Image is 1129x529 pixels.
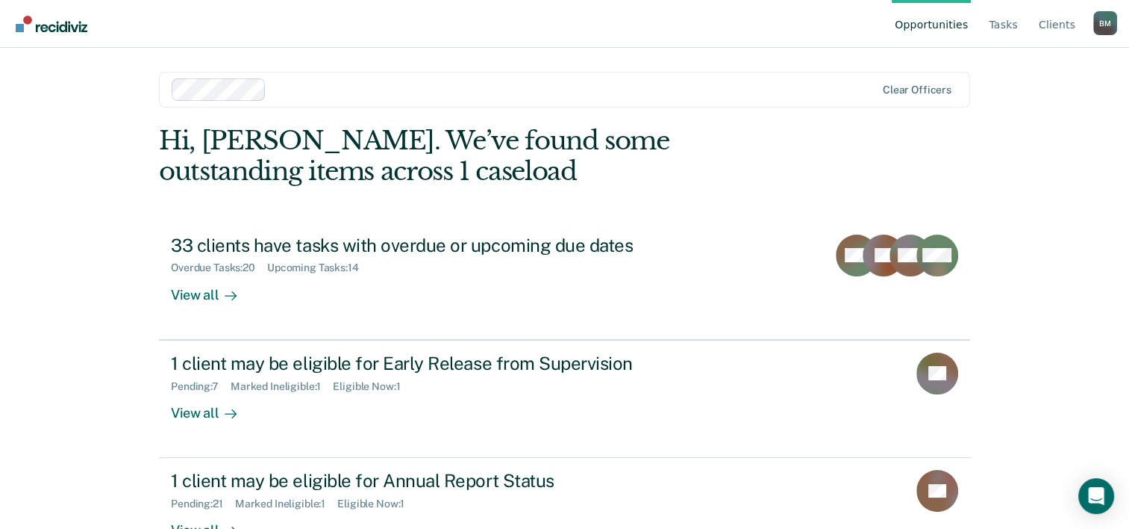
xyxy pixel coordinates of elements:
a: 33 clients have tasks with overdue or upcoming due datesOverdue Tasks:20Upcoming Tasks:14View all [159,223,970,340]
a: 1 client may be eligible for Early Release from SupervisionPending:7Marked Ineligible:1Eligible N... [159,340,970,458]
div: 1 client may be eligible for Early Release from Supervision [171,353,695,374]
img: Recidiviz [16,16,87,32]
div: Eligible Now : 1 [337,498,416,510]
div: Marked Ineligible : 1 [235,498,337,510]
div: Open Intercom Messenger [1078,478,1114,514]
div: Upcoming Tasks : 14 [267,262,371,274]
div: Eligible Now : 1 [333,380,412,393]
div: B M [1093,11,1117,35]
div: Overdue Tasks : 20 [171,262,267,274]
div: Pending : 21 [171,498,235,510]
div: 33 clients have tasks with overdue or upcoming due dates [171,235,695,256]
div: View all [171,274,254,303]
div: Pending : 7 [171,380,231,393]
div: Marked Ineligible : 1 [231,380,333,393]
div: 1 client may be eligible for Annual Report Status [171,470,695,492]
div: Hi, [PERSON_NAME]. We’ve found some outstanding items across 1 caseload [159,126,807,187]
div: View all [171,392,254,421]
div: Clear officers [883,84,951,96]
button: Profile dropdown button [1093,11,1117,35]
